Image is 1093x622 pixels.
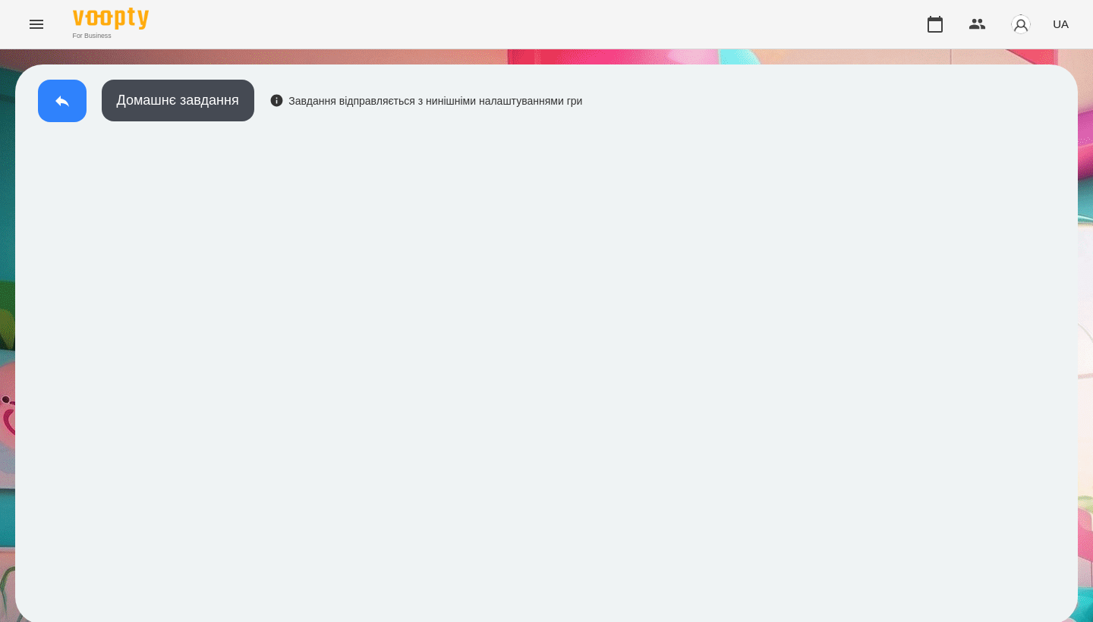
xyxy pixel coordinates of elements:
span: For Business [73,31,149,41]
button: UA [1047,10,1075,38]
button: Menu [18,6,55,42]
img: Voopty Logo [73,8,149,30]
div: Завдання відправляється з нинішніми налаштуваннями гри [269,93,583,108]
img: avatar_s.png [1010,14,1032,35]
button: Домашнє завдання [102,80,254,121]
span: UA [1053,16,1069,32]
